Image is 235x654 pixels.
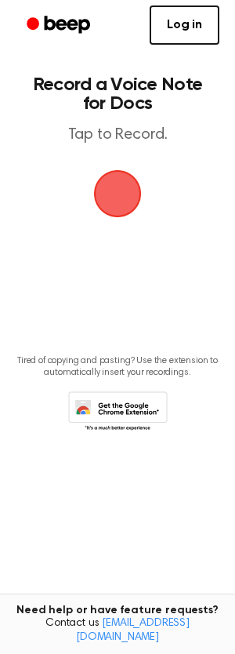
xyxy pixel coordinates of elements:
[94,170,141,217] img: Beep Logo
[150,5,219,45] a: Log in
[13,355,222,379] p: Tired of copying and pasting? Use the extension to automatically insert your recordings.
[28,75,207,113] h1: Record a Voice Note for Docs
[16,10,104,41] a: Beep
[28,125,207,145] p: Tap to Record.
[9,617,226,645] span: Contact us
[76,618,190,643] a: [EMAIL_ADDRESS][DOMAIN_NAME]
